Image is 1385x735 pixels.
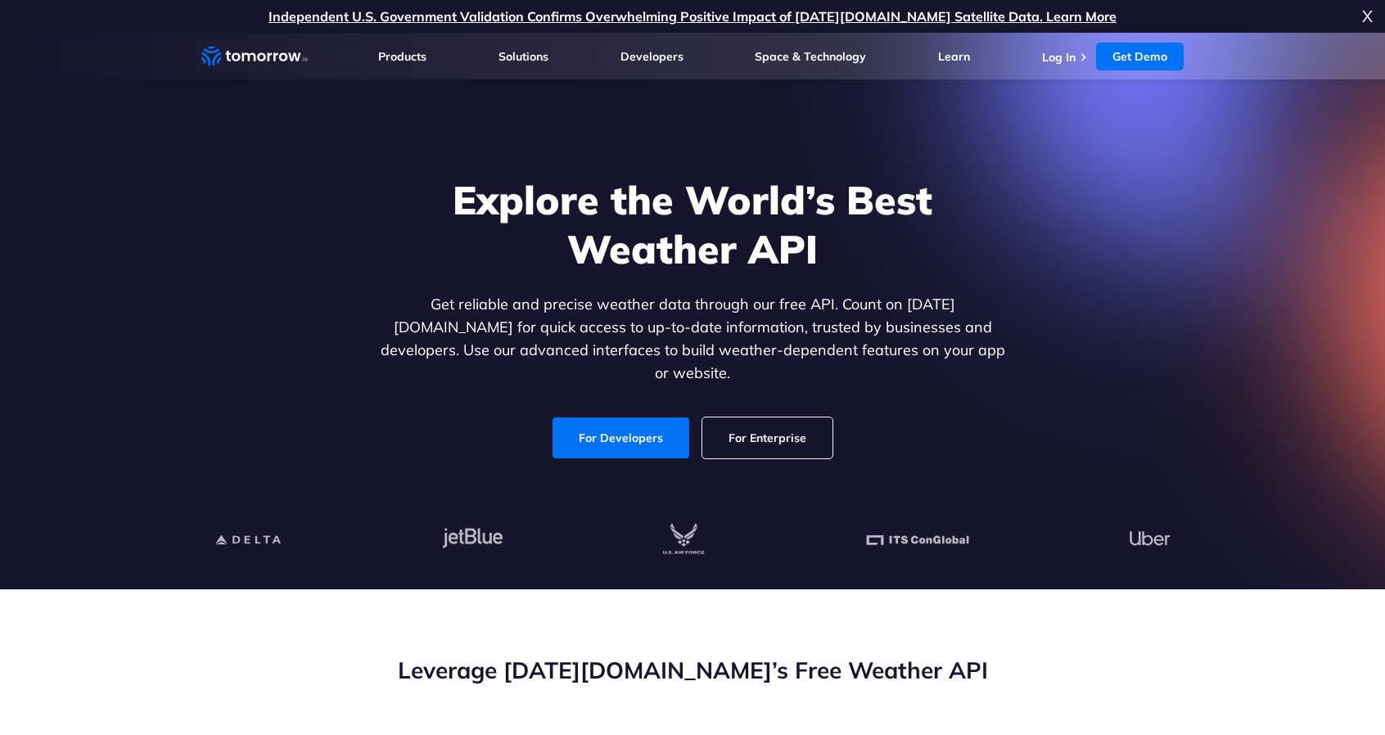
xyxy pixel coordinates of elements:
a: For Developers [553,417,689,458]
a: Log In [1042,50,1076,65]
a: Get Demo [1096,43,1184,70]
a: Home link [201,44,308,69]
a: Developers [620,49,683,64]
a: For Enterprise [702,417,832,458]
p: Get reliable and precise weather data through our free API. Count on [DATE][DOMAIN_NAME] for quic... [377,293,1008,385]
a: Solutions [499,49,548,64]
h2: Leverage [DATE][DOMAIN_NAME]’s Free Weather API [201,655,1184,686]
h1: Explore the World’s Best Weather API [377,175,1008,273]
a: Learn [938,49,970,64]
a: Independent U.S. Government Validation Confirms Overwhelming Positive Impact of [DATE][DOMAIN_NAM... [268,8,1117,25]
a: Space & Technology [755,49,866,64]
a: Products [378,49,426,64]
